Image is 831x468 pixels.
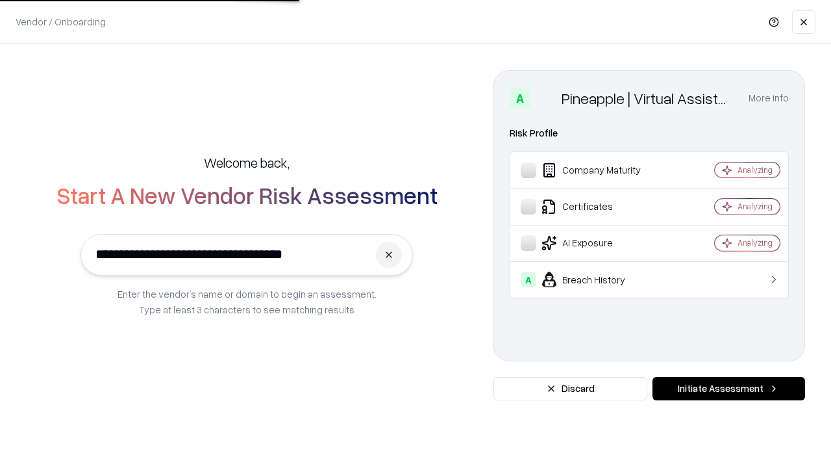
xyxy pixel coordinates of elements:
[510,125,789,141] div: Risk Profile
[521,235,676,251] div: AI Exposure
[521,272,676,287] div: Breach History
[536,88,556,109] img: Pineapple | Virtual Assistant Agency
[204,153,290,172] h5: Welcome back,
[562,88,733,109] div: Pineapple | Virtual Assistant Agency
[510,88,530,109] div: A
[738,237,773,248] div: Analyzing
[118,286,377,317] p: Enter the vendor’s name or domain to begin an assessment. Type at least 3 characters to see match...
[521,199,676,214] div: Certificates
[493,377,647,400] button: Discard
[652,377,805,400] button: Initiate Assessment
[521,162,676,178] div: Company Maturity
[738,201,773,212] div: Analyzing
[16,15,106,29] p: Vendor / Onboarding
[56,182,438,208] h2: Start A New Vendor Risk Assessment
[749,86,789,110] button: More info
[521,272,536,287] div: A
[738,164,773,175] div: Analyzing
